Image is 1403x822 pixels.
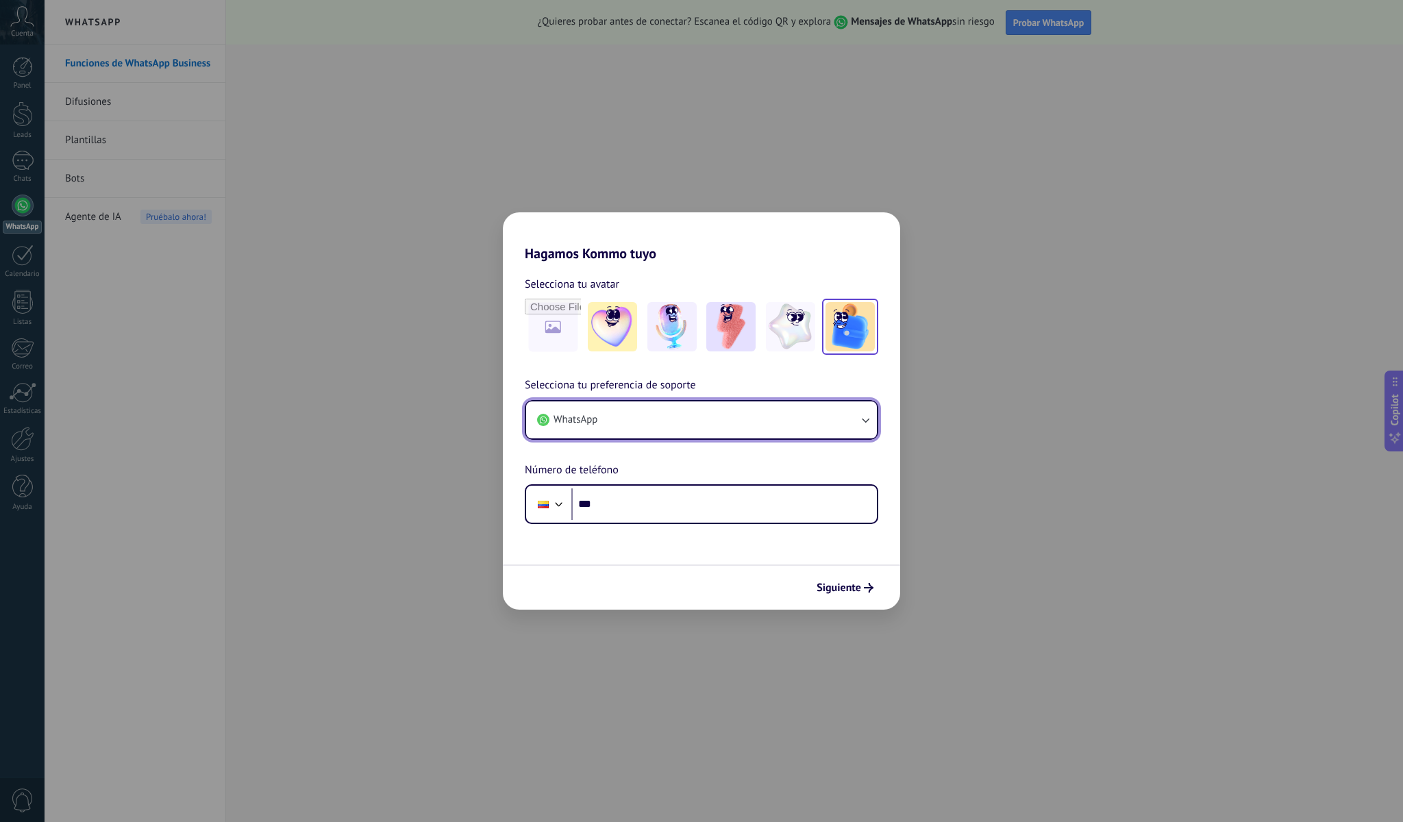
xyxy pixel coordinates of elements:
img: -3.jpeg [706,302,756,351]
img: -2.jpeg [647,302,697,351]
span: Selecciona tu preferencia de soporte [525,377,696,395]
span: Selecciona tu avatar [525,275,619,293]
img: -1.jpeg [588,302,637,351]
div: Colombia: + 57 [530,490,556,519]
span: Siguiente [817,583,861,593]
button: WhatsApp [526,401,877,438]
span: WhatsApp [554,413,597,427]
img: -5.jpeg [825,302,875,351]
img: -4.jpeg [766,302,815,351]
h2: Hagamos Kommo tuyo [503,212,900,262]
button: Siguiente [810,576,880,599]
span: Número de teléfono [525,462,619,480]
